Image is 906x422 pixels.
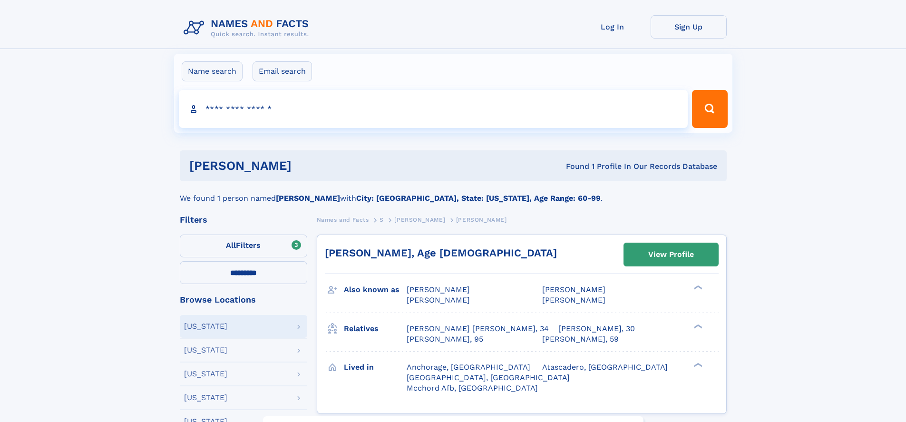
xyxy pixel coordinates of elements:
a: [PERSON_NAME], 59 [542,334,619,344]
a: Names and Facts [317,214,369,226]
label: Filters [180,235,307,257]
div: We found 1 person named with . [180,181,727,204]
a: S [380,214,384,226]
div: [US_STATE] [184,346,227,354]
img: Logo Names and Facts [180,15,317,41]
h3: Also known as [344,282,407,298]
a: [PERSON_NAME], Age [DEMOGRAPHIC_DATA] [325,247,557,259]
div: [US_STATE] [184,323,227,330]
input: search input [179,90,688,128]
div: Browse Locations [180,295,307,304]
div: ❯ [692,285,703,291]
div: [US_STATE] [184,370,227,378]
span: S [380,216,384,223]
span: [PERSON_NAME] [394,216,445,223]
h3: Lived in [344,359,407,375]
span: Anchorage, [GEOGRAPHIC_DATA] [407,363,530,372]
label: Email search [253,61,312,81]
h1: [PERSON_NAME] [189,160,429,172]
span: [GEOGRAPHIC_DATA], [GEOGRAPHIC_DATA] [407,373,570,382]
a: View Profile [624,243,718,266]
b: City: [GEOGRAPHIC_DATA], State: [US_STATE], Age Range: 60-99 [356,194,601,203]
a: [PERSON_NAME] [394,214,445,226]
label: Name search [182,61,243,81]
span: [PERSON_NAME] [456,216,507,223]
div: [US_STATE] [184,394,227,402]
span: [PERSON_NAME] [542,285,605,294]
a: [PERSON_NAME], 95 [407,334,483,344]
span: [PERSON_NAME] [542,295,605,304]
a: Sign Up [651,15,727,39]
button: Search Button [692,90,727,128]
a: [PERSON_NAME], 30 [558,324,635,334]
div: ❯ [692,362,703,368]
span: Atascadero, [GEOGRAPHIC_DATA] [542,363,668,372]
div: Filters [180,216,307,224]
span: Mcchord Afb, [GEOGRAPHIC_DATA] [407,383,538,393]
div: View Profile [648,244,694,265]
div: ❯ [692,323,703,329]
span: [PERSON_NAME] [407,285,470,294]
span: [PERSON_NAME] [407,295,470,304]
a: Log In [575,15,651,39]
div: Found 1 Profile In Our Records Database [429,161,717,172]
h3: Relatives [344,321,407,337]
a: [PERSON_NAME] [PERSON_NAME], 34 [407,324,549,334]
span: All [226,241,236,250]
b: [PERSON_NAME] [276,194,340,203]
